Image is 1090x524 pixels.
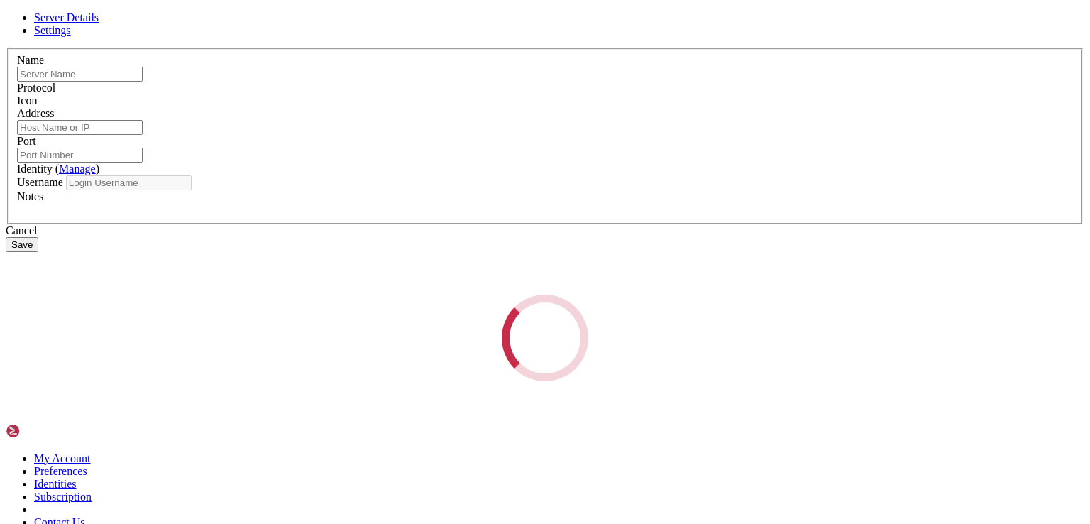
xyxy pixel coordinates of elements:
[66,175,192,190] input: Login Username
[489,281,602,394] div: Loading...
[34,478,77,490] a: Identities
[6,237,38,252] button: Save
[34,11,99,23] a: Server Details
[59,163,96,175] a: Manage
[17,176,63,188] label: Username
[17,120,143,135] input: Host Name or IP
[17,82,55,94] label: Protocol
[17,148,143,163] input: Port Number
[6,224,1084,237] div: Cancel
[34,24,71,36] a: Settings
[17,163,99,175] label: Identity
[17,107,54,119] label: Address
[34,465,87,477] a: Preferences
[17,94,37,107] label: Icon
[17,190,43,202] label: Notes
[17,54,44,66] label: Name
[34,491,92,503] a: Subscription
[55,163,99,175] span: ( )
[17,67,143,82] input: Server Name
[6,424,87,438] img: Shellngn
[34,452,91,464] a: My Account
[17,135,36,147] label: Port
